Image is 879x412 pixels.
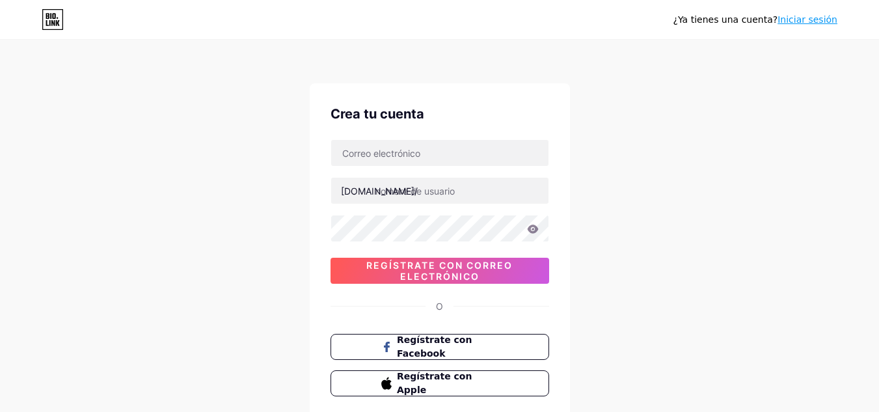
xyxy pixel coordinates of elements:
[331,370,549,396] button: Regístrate con Apple
[331,140,548,166] input: Correo electrónico
[673,14,778,25] font: ¿Ya tienes una cuenta?
[778,14,837,25] a: Iniciar sesión
[436,301,443,312] font: O
[331,334,549,360] button: Regístrate con Facebook
[331,258,549,284] button: Regístrate con correo electrónico
[366,260,513,282] font: Regístrate con correo electrónico
[397,335,472,359] font: Regístrate con Facebook
[331,106,424,122] font: Crea tu cuenta
[341,185,418,197] font: [DOMAIN_NAME]/
[331,178,548,204] input: nombre de usuario
[397,371,472,395] font: Regístrate con Apple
